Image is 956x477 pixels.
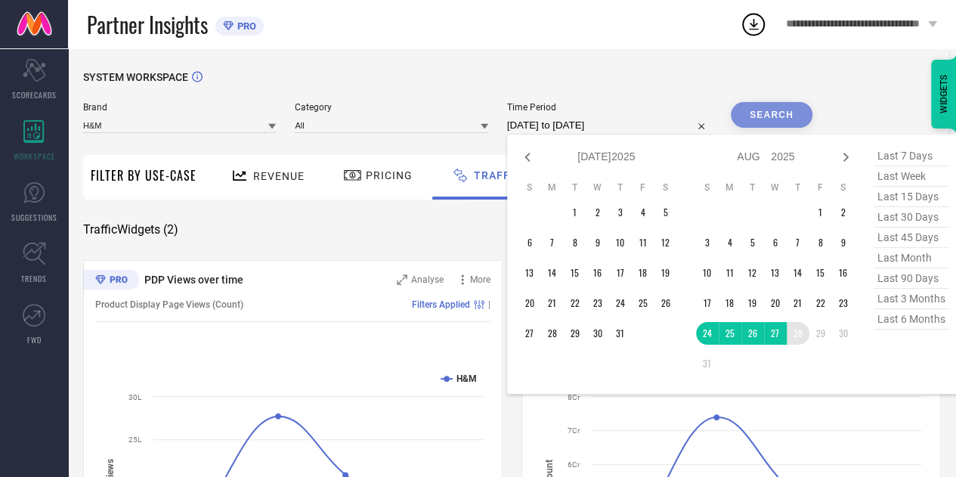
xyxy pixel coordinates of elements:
[832,201,855,224] td: Sat Aug 02 2025
[412,299,470,310] span: Filters Applied
[696,231,719,254] td: Sun Aug 03 2025
[874,166,949,187] span: last week
[128,393,142,401] text: 30L
[654,201,677,224] td: Sat Jul 05 2025
[507,116,712,135] input: Select time period
[518,322,541,345] td: Sun Jul 27 2025
[787,181,809,194] th: Thursday
[632,201,654,224] td: Fri Jul 04 2025
[787,292,809,314] td: Thu Aug 21 2025
[741,262,764,284] td: Tue Aug 12 2025
[541,262,564,284] td: Mon Jul 14 2025
[586,322,609,345] td: Wed Jul 30 2025
[91,166,196,184] span: Filter By Use-Case
[874,289,949,309] span: last 3 months
[411,274,444,285] span: Analyse
[488,299,490,310] span: |
[609,231,632,254] td: Thu Jul 10 2025
[837,148,855,166] div: Next month
[609,292,632,314] td: Thu Jul 24 2025
[564,262,586,284] td: Tue Jul 15 2025
[719,231,741,254] td: Mon Aug 04 2025
[87,9,208,40] span: Partner Insights
[564,322,586,345] td: Tue Jul 29 2025
[832,262,855,284] td: Sat Aug 16 2025
[719,322,741,345] td: Mon Aug 25 2025
[518,231,541,254] td: Sun Jul 06 2025
[809,262,832,284] td: Fri Aug 15 2025
[474,169,521,181] span: Traffic
[741,292,764,314] td: Tue Aug 19 2025
[874,187,949,207] span: last 15 days
[719,262,741,284] td: Mon Aug 11 2025
[12,89,57,101] span: SCORECARDS
[586,262,609,284] td: Wed Jul 16 2025
[787,231,809,254] td: Thu Aug 07 2025
[832,231,855,254] td: Sat Aug 09 2025
[295,102,487,113] span: Category
[564,201,586,224] td: Tue Jul 01 2025
[518,148,537,166] div: Previous month
[27,334,42,345] span: FWD
[787,262,809,284] td: Thu Aug 14 2025
[764,292,787,314] td: Wed Aug 20 2025
[809,231,832,254] td: Fri Aug 08 2025
[632,292,654,314] td: Fri Jul 25 2025
[874,309,949,330] span: last 6 months
[586,181,609,194] th: Wednesday
[741,231,764,254] td: Tue Aug 05 2025
[696,181,719,194] th: Sunday
[470,274,490,285] span: More
[234,20,256,32] span: PRO
[83,222,178,237] span: Traffic Widgets ( 2 )
[518,292,541,314] td: Sun Jul 20 2025
[741,322,764,345] td: Tue Aug 26 2025
[21,273,47,284] span: TRENDS
[586,292,609,314] td: Wed Jul 23 2025
[541,292,564,314] td: Mon Jul 21 2025
[609,322,632,345] td: Thu Jul 31 2025
[874,207,949,228] span: last 30 days
[564,292,586,314] td: Tue Jul 22 2025
[740,11,767,38] div: Open download list
[541,322,564,345] td: Mon Jul 28 2025
[366,169,413,181] span: Pricing
[568,426,580,435] text: 7Cr
[696,322,719,345] td: Sun Aug 24 2025
[568,393,580,401] text: 8Cr
[764,181,787,194] th: Wednesday
[832,292,855,314] td: Sat Aug 23 2025
[632,181,654,194] th: Friday
[568,460,580,469] text: 6Cr
[11,212,57,223] span: SUGGESTIONS
[397,274,407,285] svg: Zoom
[507,102,712,113] span: Time Period
[564,181,586,194] th: Tuesday
[832,322,855,345] td: Sat Aug 30 2025
[654,181,677,194] th: Saturday
[541,231,564,254] td: Mon Jul 07 2025
[518,262,541,284] td: Sun Jul 13 2025
[586,201,609,224] td: Wed Jul 02 2025
[719,292,741,314] td: Mon Aug 18 2025
[83,102,276,113] span: Brand
[874,146,949,166] span: last 7 days
[764,262,787,284] td: Wed Aug 13 2025
[14,150,55,162] span: WORKSPACE
[874,248,949,268] span: last month
[764,322,787,345] td: Wed Aug 27 2025
[609,181,632,194] th: Thursday
[253,170,305,182] span: Revenue
[696,292,719,314] td: Sun Aug 17 2025
[809,292,832,314] td: Fri Aug 22 2025
[541,181,564,194] th: Monday
[874,228,949,248] span: last 45 days
[632,262,654,284] td: Fri Jul 18 2025
[696,352,719,375] td: Sun Aug 31 2025
[654,262,677,284] td: Sat Jul 19 2025
[83,71,188,83] span: SYSTEM WORKSPACE
[764,231,787,254] td: Wed Aug 06 2025
[787,322,809,345] td: Thu Aug 28 2025
[654,231,677,254] td: Sat Jul 12 2025
[832,181,855,194] th: Saturday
